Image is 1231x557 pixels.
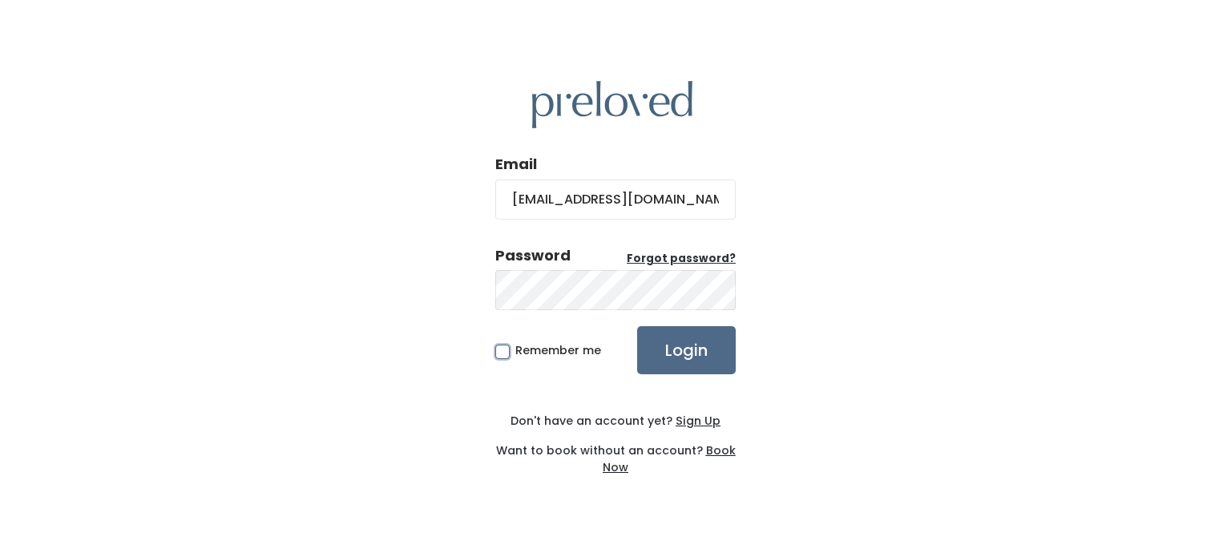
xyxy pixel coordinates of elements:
img: preloved logo [532,81,692,128]
input: Login [637,326,736,374]
div: Want to book without an account? [495,430,736,476]
label: Email [495,154,537,175]
span: Remember me [515,342,601,358]
u: Forgot password? [627,251,736,266]
a: Sign Up [672,413,720,429]
a: Book Now [603,442,736,475]
div: Don't have an account yet? [495,413,736,430]
div: Password [495,245,571,266]
u: Sign Up [676,413,720,429]
a: Forgot password? [627,251,736,267]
